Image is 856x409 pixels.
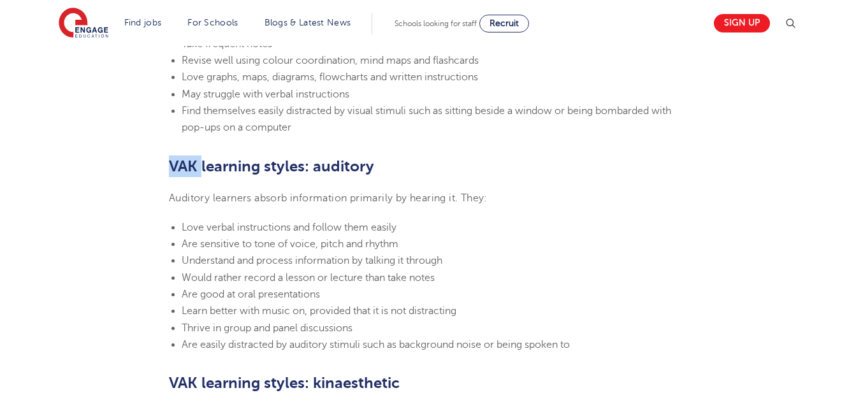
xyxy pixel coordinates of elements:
[182,222,396,233] span: Love verbal instructions and follow them easily
[169,374,400,392] b: VAK learning styles: kinaesthetic
[169,157,374,175] b: VAK learning styles: auditory
[182,238,398,250] span: Are sensitive to tone of voice, pitch and rhythm
[490,18,519,28] span: Recruit
[182,105,671,133] span: Find themselves easily distracted by visual stimuli such as sitting beside a window or being bomb...
[182,38,272,50] span: Take frequent notes
[187,18,238,27] a: For Schools
[182,89,349,100] span: May struggle with verbal instructions
[182,322,352,334] span: Thrive in group and panel discussions
[182,71,478,83] span: Love graphs, maps, diagrams, flowcharts and written instructions
[479,15,529,32] a: Recruit
[169,192,488,204] span: Auditory learners absorb information primarily by hearing it. They:
[182,305,456,317] span: Learn better with music on, provided that it is not distracting
[182,289,320,300] span: Are good at oral presentations
[59,8,108,39] img: Engage Education
[124,18,162,27] a: Find jobs
[395,19,477,28] span: Schools looking for staff
[182,272,435,283] span: Would rather record a lesson or lecture than take notes
[714,14,770,32] a: Sign up
[182,255,442,266] span: Understand and process information by talking it through
[182,55,479,66] span: Revise well using colour coordination, mind maps and flashcards
[182,339,570,350] span: Are easily distracted by auditory stimuli such as background noise or being spoken to
[265,18,351,27] a: Blogs & Latest News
